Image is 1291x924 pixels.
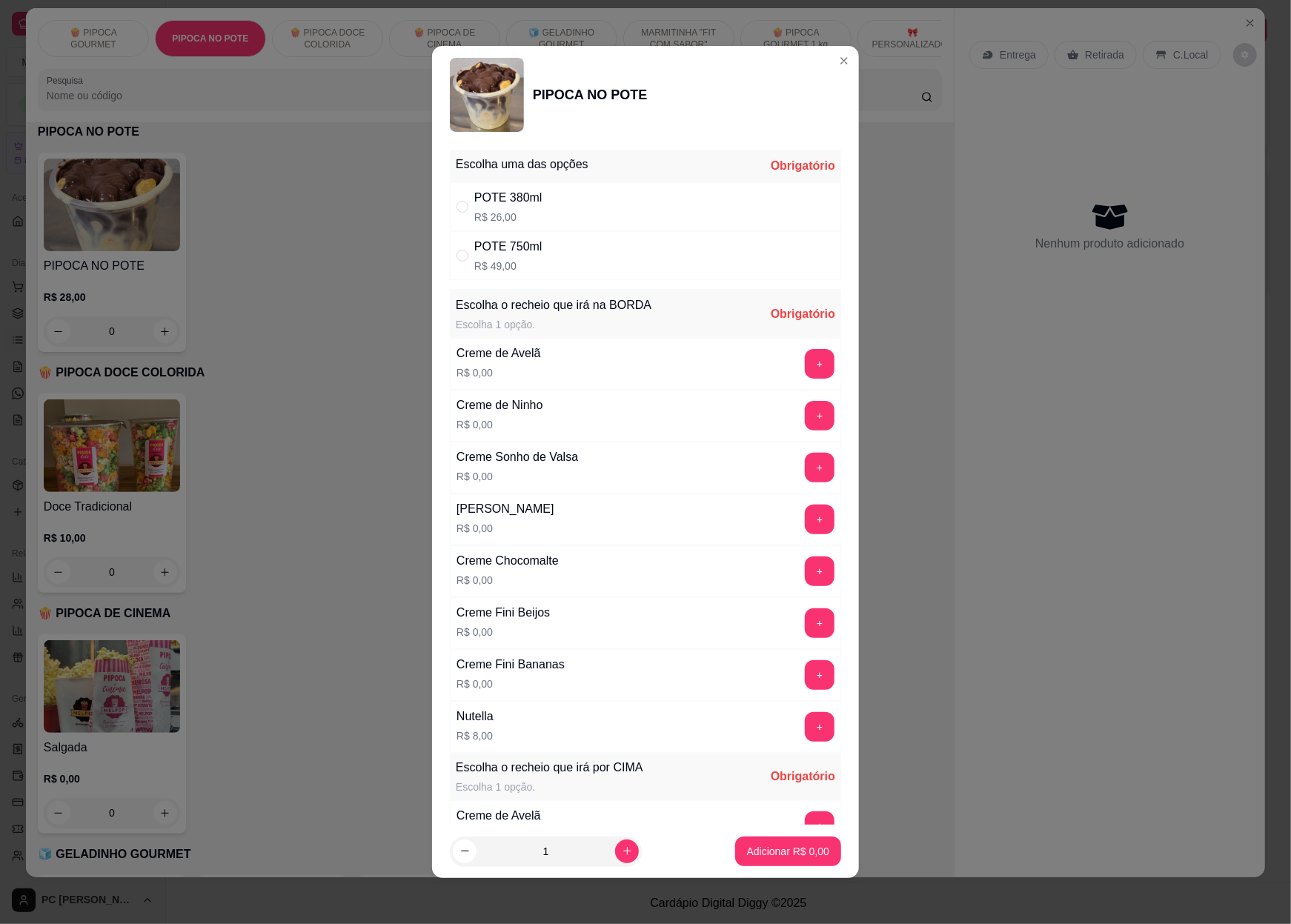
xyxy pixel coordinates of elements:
[805,453,834,482] button: add
[771,305,835,323] div: Obrigatório
[457,469,578,484] p: R$ 0,00
[771,768,835,785] div: Obrigatório
[805,556,834,586] button: add
[457,573,559,588] p: R$ 0,00
[805,712,834,742] button: add
[457,728,494,743] p: R$ 8,00
[457,708,494,725] div: Nutella
[474,189,542,207] div: POTE 380ml
[456,759,643,777] div: Escolha o recheio que irá por CIMA
[805,608,834,638] button: add
[457,417,543,432] p: R$ 0,00
[456,317,651,332] div: Escolha 1 opção.
[457,604,550,622] div: Creme Fini Beijos
[457,396,543,414] div: Creme de Ninho
[805,349,834,379] button: add
[457,500,554,518] div: [PERSON_NAME]
[457,625,550,639] p: R$ 0,00
[456,780,643,794] div: Escolha 1 opção.
[457,365,541,380] p: R$ 0,00
[457,448,578,466] div: Creme Sonho de Valsa
[457,345,541,362] div: Creme de Avelã
[747,844,829,859] p: Adicionar R$ 0,00
[456,156,588,173] div: Escolha uma das opções
[457,807,541,825] div: Creme de Avelã
[457,552,559,570] div: Creme Chocomalte
[474,238,542,256] div: POTE 750ml
[832,49,856,73] button: Close
[805,505,834,534] button: add
[457,521,554,536] p: R$ 0,00
[457,677,565,691] p: R$ 0,00
[453,840,477,863] button: decrease-product-quantity
[615,840,639,863] button: increase-product-quantity
[735,837,841,866] button: Adicionar R$ 0,00
[805,660,834,690] button: add
[474,210,542,225] p: R$ 26,00
[805,811,834,841] button: add
[771,157,835,175] div: Obrigatório
[450,58,524,132] img: product-image
[805,401,834,431] button: add
[456,296,651,314] div: Escolha o recheio que irá na BORDA
[533,84,647,105] div: PIPOCA NO POTE
[457,656,565,674] div: Creme Fini Bananas
[474,259,542,273] p: R$ 49,00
